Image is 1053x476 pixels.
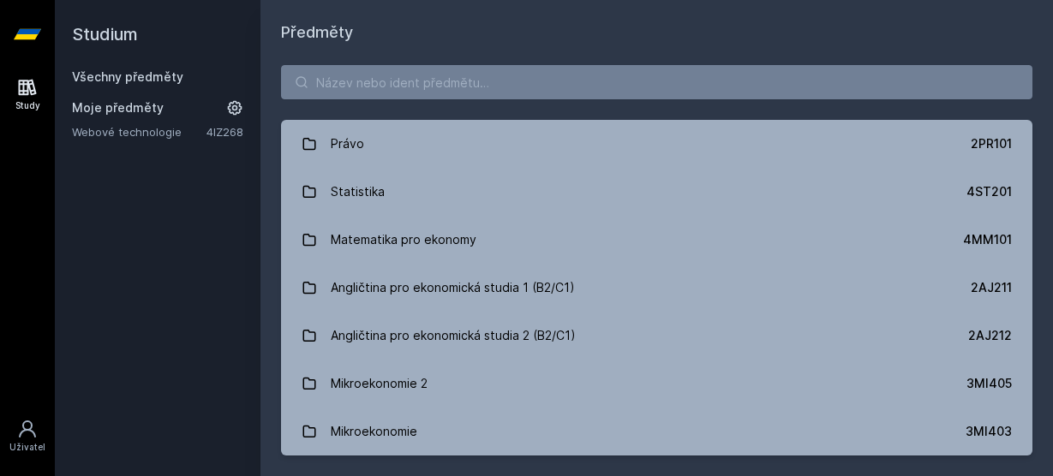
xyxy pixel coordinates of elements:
[281,65,1032,99] input: Název nebo ident předmětu…
[331,127,364,161] div: Právo
[331,414,417,449] div: Mikroekonomie
[331,223,476,257] div: Matematika pro ekonomy
[331,271,575,305] div: Angličtina pro ekonomická studia 1 (B2/C1)
[15,99,40,112] div: Study
[966,423,1012,440] div: 3MI403
[3,68,51,121] a: Study
[281,264,1032,312] a: Angličtina pro ekonomická studia 1 (B2/C1) 2AJ211
[968,327,1012,344] div: 2AJ212
[72,69,183,84] a: Všechny předměty
[281,168,1032,216] a: Statistika 4ST201
[3,410,51,462] a: Uživatel
[966,183,1012,200] div: 4ST201
[281,360,1032,408] a: Mikroekonomie 2 3MI405
[72,123,206,140] a: Webové technologie
[971,135,1012,152] div: 2PR101
[963,231,1012,248] div: 4MM101
[331,366,428,401] div: Mikroekonomie 2
[206,125,243,139] a: 4IZ268
[281,216,1032,264] a: Matematika pro ekonomy 4MM101
[281,312,1032,360] a: Angličtina pro ekonomická studia 2 (B2/C1) 2AJ212
[281,408,1032,455] a: Mikroekonomie 3MI403
[966,375,1012,392] div: 3MI405
[9,441,45,454] div: Uživatel
[331,175,385,209] div: Statistika
[281,120,1032,168] a: Právo 2PR101
[971,279,1012,296] div: 2AJ211
[281,21,1032,45] h1: Předměty
[331,318,576,353] div: Angličtina pro ekonomická studia 2 (B2/C1)
[72,99,164,116] span: Moje předměty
